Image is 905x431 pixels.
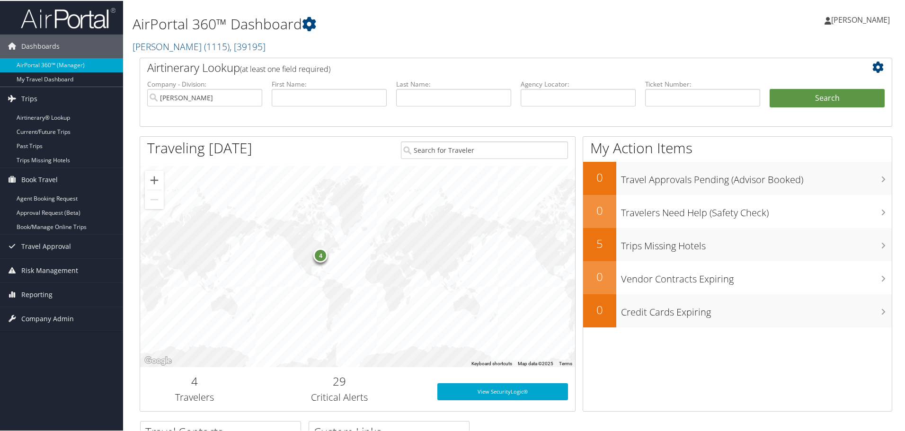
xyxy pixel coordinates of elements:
[583,301,616,317] h2: 0
[21,234,71,257] span: Travel Approval
[145,189,164,208] button: Zoom out
[256,390,423,403] h3: Critical Alerts
[313,247,328,261] div: 4
[825,5,899,33] a: [PERSON_NAME]
[21,34,60,57] span: Dashboards
[21,306,74,330] span: Company Admin
[621,167,892,185] h3: Travel Approvals Pending (Advisor Booked)
[147,372,242,388] h2: 4
[147,59,822,75] h2: Airtinerary Lookup
[396,79,511,88] label: Last Name:
[583,168,616,185] h2: 0
[521,79,636,88] label: Agency Locator:
[240,63,330,73] span: (at least one field required)
[256,372,423,388] h2: 29
[272,79,387,88] label: First Name:
[471,360,512,366] button: Keyboard shortcuts
[583,260,892,293] a: 0Vendor Contracts Expiring
[437,382,568,399] a: View SecurityLogic®
[142,354,174,366] a: Open this area in Google Maps (opens a new window)
[583,137,892,157] h1: My Action Items
[583,194,892,227] a: 0Travelers Need Help (Safety Check)
[583,161,892,194] a: 0Travel Approvals Pending (Advisor Booked)
[621,267,892,285] h3: Vendor Contracts Expiring
[583,235,616,251] h2: 5
[21,86,37,110] span: Trips
[230,39,266,52] span: , [ 39195 ]
[21,282,53,306] span: Reporting
[142,354,174,366] img: Google
[583,202,616,218] h2: 0
[401,141,568,158] input: Search for Traveler
[133,39,266,52] a: [PERSON_NAME]
[147,79,262,88] label: Company - Division:
[645,79,760,88] label: Ticket Number:
[583,293,892,326] a: 0Credit Cards Expiring
[583,268,616,284] h2: 0
[621,300,892,318] h3: Credit Cards Expiring
[21,167,58,191] span: Book Travel
[831,14,890,24] span: [PERSON_NAME]
[518,360,553,365] span: Map data ©2025
[621,201,892,219] h3: Travelers Need Help (Safety Check)
[621,234,892,252] h3: Trips Missing Hotels
[21,6,115,28] img: airportal-logo.png
[21,258,78,281] span: Risk Management
[770,88,885,107] button: Search
[204,39,230,52] span: ( 1115 )
[559,360,572,365] a: Terms (opens in new tab)
[145,170,164,189] button: Zoom in
[147,390,242,403] h3: Travelers
[147,137,252,157] h1: Traveling [DATE]
[583,227,892,260] a: 5Trips Missing Hotels
[133,13,644,33] h1: AirPortal 360™ Dashboard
